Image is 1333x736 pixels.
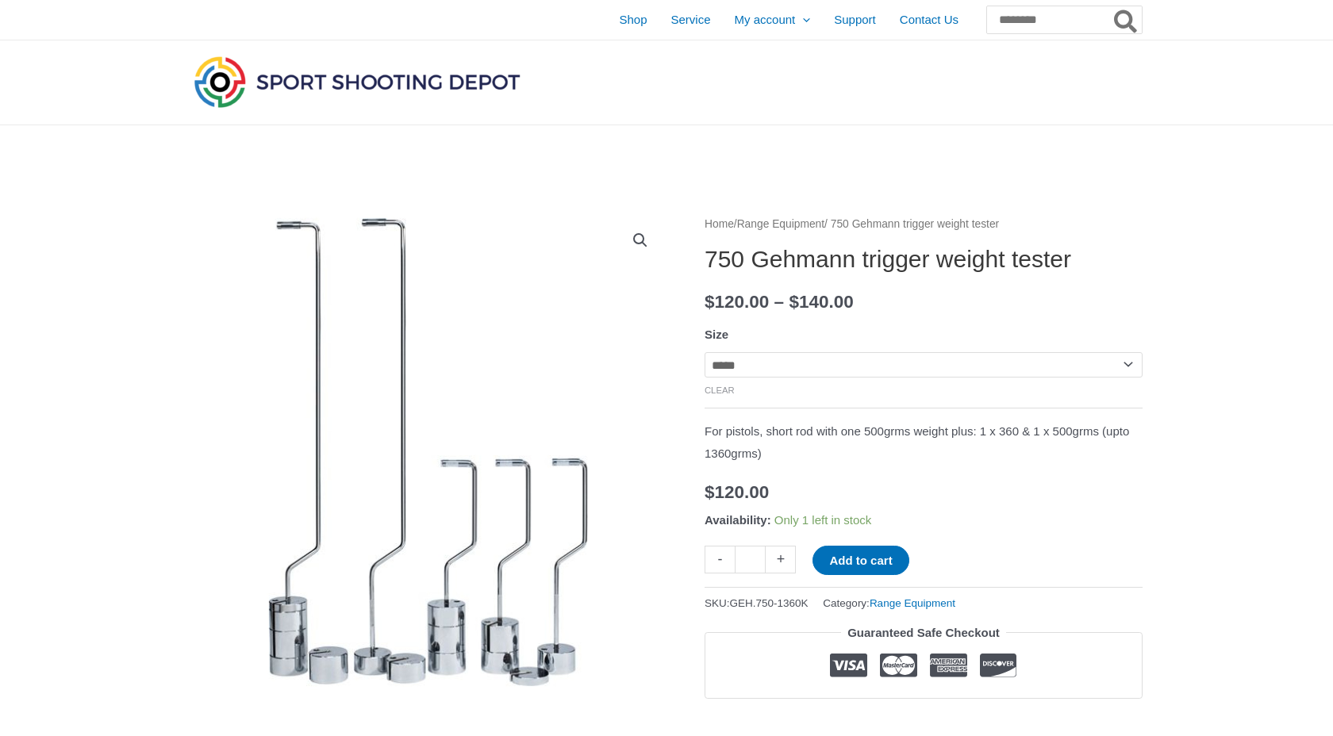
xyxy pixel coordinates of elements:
span: $ [705,482,715,502]
span: Only 1 left in stock [774,513,872,527]
span: – [774,292,785,312]
a: View full-screen image gallery [626,226,655,255]
img: Sport Shooting Depot [190,52,524,111]
a: Range Equipment [870,597,955,609]
span: GEH.750-1360K [730,597,809,609]
bdi: 140.00 [789,292,853,312]
button: Search [1111,6,1142,33]
a: + [766,546,796,573]
a: Clear options [705,385,735,395]
button: Add to cart [812,546,909,575]
span: Category: [823,593,955,613]
a: Range Equipment [737,218,824,230]
span: $ [705,292,715,312]
span: Availability: [705,513,771,527]
p: For pistols, short rod with one 500grms weight plus: 1 x 360 & 1 x 500grms (upto 1360grms) [705,420,1143,465]
span: $ [789,292,799,312]
label: Size [705,328,728,341]
bdi: 120.00 [705,482,769,502]
nav: Breadcrumb [705,214,1143,235]
img: 750-1000k-1_1920x1920 [190,214,666,690]
h1: 750 Gehmann trigger weight tester [705,245,1143,274]
a: - [705,546,735,573]
span: SKU: [705,593,809,613]
input: Product quantity [735,546,766,573]
a: Home [705,218,734,230]
legend: Guaranteed Safe Checkout [841,622,1006,644]
iframe: Customer reviews powered by Trustpilot [705,711,1143,730]
bdi: 120.00 [705,292,769,312]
